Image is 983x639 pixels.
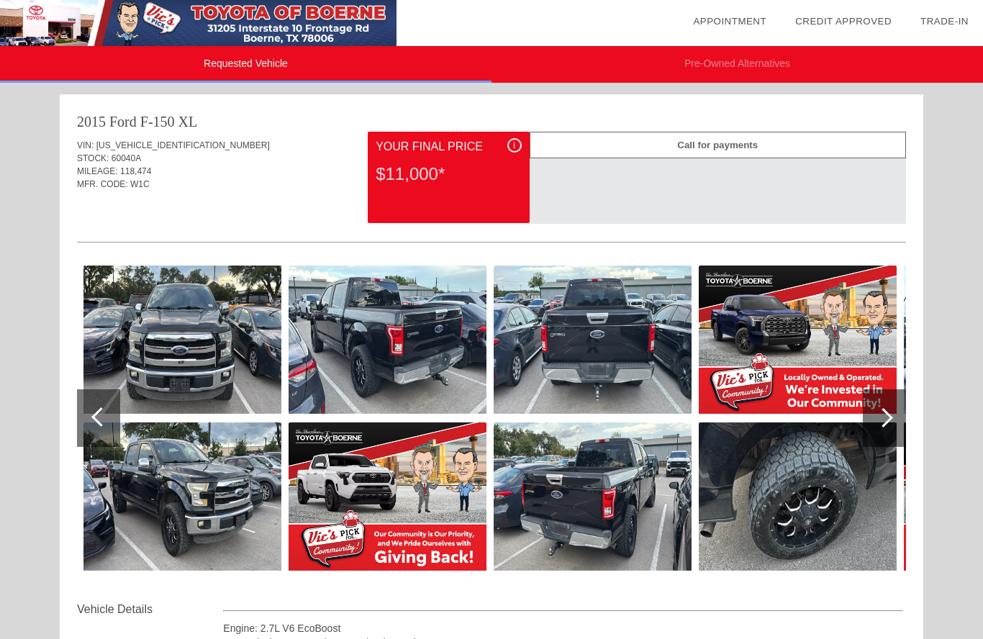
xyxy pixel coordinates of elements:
span: STOCK: [77,153,109,163]
img: image.aspx [83,422,281,571]
img: image.aspx [289,266,486,414]
a: Appointment [693,16,766,27]
div: $11,000* [376,155,521,193]
span: MFR. CODE: [77,179,128,189]
div: 2015 Ford F-150 [77,112,175,132]
span: W1C [130,179,150,189]
span: 118,474 [120,166,151,176]
img: image.aspx [699,266,897,414]
img: image.aspx [494,266,692,414]
img: image.aspx [83,266,281,414]
img: image.aspx [494,422,692,571]
span: VIN: [77,140,94,150]
a: Trade-In [920,16,969,27]
div: Vehicle Details [77,601,223,618]
div: Your Final Price [376,138,521,155]
div: XL [178,112,198,132]
div: Engine: 2.7L V6 EcoBoost [223,621,903,635]
span: MILEAGE: [77,166,118,176]
div: Call for payments [530,132,906,158]
a: Credit Approved [795,16,892,27]
div: Quoted on [DATE] 5:16:17 PM [77,199,906,222]
span: [US_VEHICLE_IDENTIFICATION_NUMBER] [96,140,270,150]
span: i [513,140,515,150]
img: image.aspx [699,422,897,571]
img: image.aspx [289,422,486,571]
span: 60040A [112,153,141,163]
li: Pre-Owned Alternatives [491,46,983,83]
